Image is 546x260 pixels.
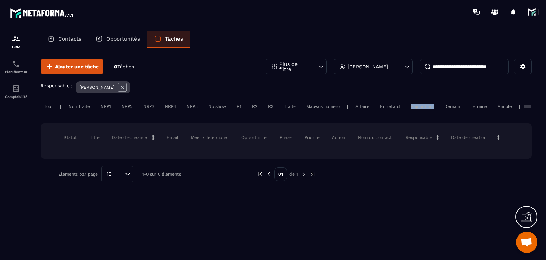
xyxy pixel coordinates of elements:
[467,102,491,111] div: Terminé
[58,36,81,42] p: Contacts
[205,102,230,111] div: No show
[266,171,272,177] img: prev
[147,31,190,48] a: Tâches
[114,63,134,70] p: 0
[183,102,201,111] div: NRP5
[441,102,464,111] div: Demain
[494,102,515,111] div: Annulé
[12,84,20,93] img: accountant
[2,54,30,79] a: schedulerschedulerPlanificateur
[89,31,147,48] a: Opportunités
[80,85,114,90] p: [PERSON_NAME]
[106,36,140,42] p: Opportunités
[233,102,245,111] div: R1
[516,232,537,253] div: Ouvrir le chat
[376,102,403,111] div: En retard
[309,171,316,177] img: next
[90,135,100,140] p: Titre
[451,135,486,140] p: Date de création
[167,135,178,140] p: Email
[10,6,74,19] img: logo
[279,62,311,72] p: Plus de filtre
[358,135,392,140] p: Nom du contact
[305,135,320,140] p: Priorité
[332,135,345,140] p: Action
[348,64,388,69] p: [PERSON_NAME]
[248,102,261,111] div: R2
[58,172,98,177] p: Éléments par page
[347,104,348,109] p: |
[41,59,103,74] button: Ajouter une tâche
[101,166,133,182] div: Search for option
[352,102,373,111] div: À faire
[407,102,437,111] div: Aujourd'hui
[55,63,99,70] span: Ajouter une tâche
[241,135,267,140] p: Opportunité
[41,31,89,48] a: Contacts
[140,102,158,111] div: NRP3
[280,135,292,140] p: Phase
[274,167,287,181] p: 01
[41,83,73,88] p: Responsable :
[264,102,277,111] div: R3
[2,29,30,54] a: formationformationCRM
[2,45,30,49] p: CRM
[60,104,61,109] p: |
[114,170,123,178] input: Search for option
[191,135,227,140] p: Meet / Téléphone
[112,135,147,140] p: Date d’échéance
[519,104,520,109] p: |
[257,171,263,177] img: prev
[41,102,57,111] div: Tout
[300,171,307,177] img: next
[65,102,93,111] div: Non Traité
[2,70,30,74] p: Planificateur
[289,171,298,177] p: de 1
[2,79,30,104] a: accountantaccountantComptabilité
[12,59,20,68] img: scheduler
[97,102,114,111] div: NRP1
[142,172,181,177] p: 1-0 sur 0 éléments
[406,135,432,140] p: Responsable
[161,102,180,111] div: NRP4
[117,64,134,69] span: Tâches
[165,36,183,42] p: Tâches
[104,170,114,178] span: 10
[303,102,343,111] div: Mauvais numéro
[12,35,20,43] img: formation
[118,102,136,111] div: NRP2
[2,95,30,99] p: Comptabilité
[280,102,299,111] div: Traité
[49,135,77,140] p: Statut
